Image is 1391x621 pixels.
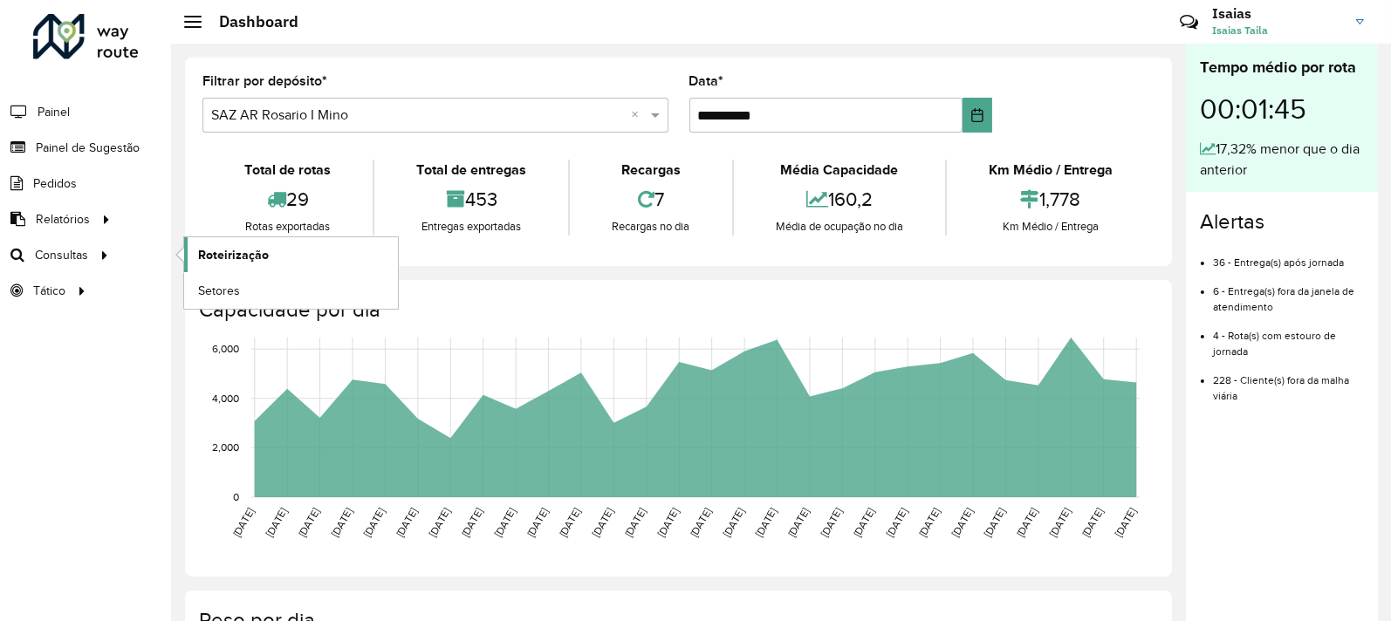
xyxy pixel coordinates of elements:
[721,506,746,539] text: [DATE]
[202,12,298,31] h2: Dashboard
[38,103,70,121] span: Painel
[36,210,90,229] span: Relatórios
[951,218,1150,235] div: Km Médio / Entrega
[655,506,681,539] text: [DATE]
[1213,359,1364,404] li: 228 - Cliente(s) fora da malha viária
[207,181,368,218] div: 29
[557,506,582,539] text: [DATE]
[1170,3,1208,41] a: Contato Rápido
[1014,506,1039,539] text: [DATE]
[1113,506,1138,539] text: [DATE]
[1200,209,1364,235] h4: Alertas
[207,160,368,181] div: Total de rotas
[916,506,942,539] text: [DATE]
[379,160,564,181] div: Total de entregas
[1213,242,1364,270] li: 36 - Entrega(s) após jornada
[884,506,909,539] text: [DATE]
[738,181,941,218] div: 160,2
[459,506,484,539] text: [DATE]
[198,246,269,264] span: Roteirização
[230,506,256,539] text: [DATE]
[819,506,844,539] text: [DATE]
[689,71,724,92] label: Data
[36,139,140,157] span: Painel de Sugestão
[524,506,550,539] text: [DATE]
[1212,5,1343,22] h3: Isaias
[1079,506,1105,539] text: [DATE]
[1200,139,1364,181] div: 17,32% menor que o dia anterior
[33,282,65,300] span: Tático
[622,506,648,539] text: [DATE]
[574,218,727,235] div: Recargas no dia
[1213,315,1364,359] li: 4 - Rota(s) com estouro de jornada
[574,181,727,218] div: 7
[212,392,239,404] text: 4,000
[1200,79,1364,139] div: 00:01:45
[198,282,240,300] span: Setores
[963,98,992,133] button: Choose Date
[184,273,398,308] a: Setores
[212,442,239,454] text: 2,000
[328,506,353,539] text: [DATE]
[738,218,941,235] div: Média de ocupação no dia
[785,506,811,539] text: [DATE]
[951,181,1150,218] div: 1,778
[951,160,1150,181] div: Km Médio / Entrega
[1212,23,1343,38] span: Isaias Taila
[492,506,517,539] text: [DATE]
[379,218,564,235] div: Entregas exportadas
[427,506,452,539] text: [DATE]
[233,491,239,502] text: 0
[982,506,1007,539] text: [DATE]
[688,506,713,539] text: [DATE]
[264,506,289,539] text: [DATE]
[753,506,778,539] text: [DATE]
[632,105,647,126] span: Clear all
[738,160,941,181] div: Média Capacidade
[35,246,88,264] span: Consultas
[1200,56,1364,79] div: Tempo médio por rota
[361,506,387,539] text: [DATE]
[949,506,975,539] text: [DATE]
[394,506,419,539] text: [DATE]
[184,237,398,272] a: Roteirização
[202,71,327,92] label: Filtrar por depósito
[212,343,239,354] text: 6,000
[1047,506,1072,539] text: [DATE]
[590,506,615,539] text: [DATE]
[199,297,1155,323] h4: Capacidade por dia
[1213,270,1364,315] li: 6 - Entrega(s) fora da janela de atendimento
[379,181,564,218] div: 453
[851,506,876,539] text: [DATE]
[574,160,727,181] div: Recargas
[207,218,368,235] div: Rotas exportadas
[33,174,77,193] span: Pedidos
[296,506,321,539] text: [DATE]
